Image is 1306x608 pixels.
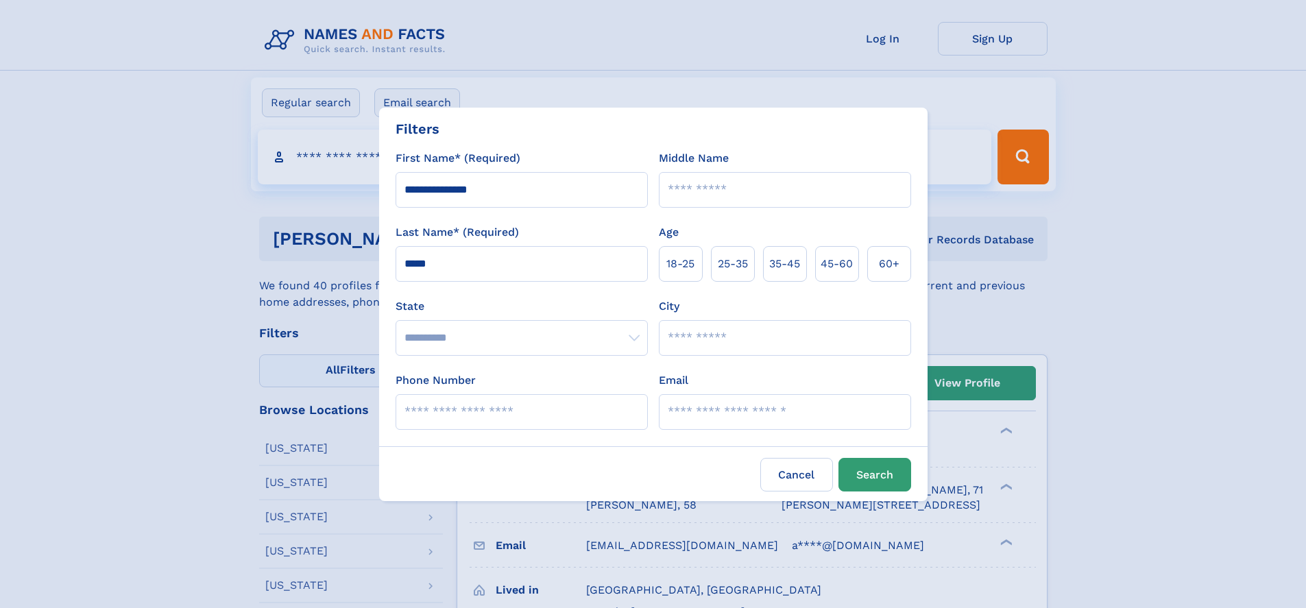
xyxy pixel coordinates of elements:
[659,150,729,167] label: Middle Name
[769,256,800,272] span: 35‑45
[821,256,853,272] span: 45‑60
[666,256,694,272] span: 18‑25
[396,150,520,167] label: First Name* (Required)
[659,224,679,241] label: Age
[396,224,519,241] label: Last Name* (Required)
[838,458,911,491] button: Search
[659,372,688,389] label: Email
[760,458,833,491] label: Cancel
[396,119,439,139] div: Filters
[718,256,748,272] span: 25‑35
[659,298,679,315] label: City
[396,298,648,315] label: State
[879,256,899,272] span: 60+
[396,372,476,389] label: Phone Number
